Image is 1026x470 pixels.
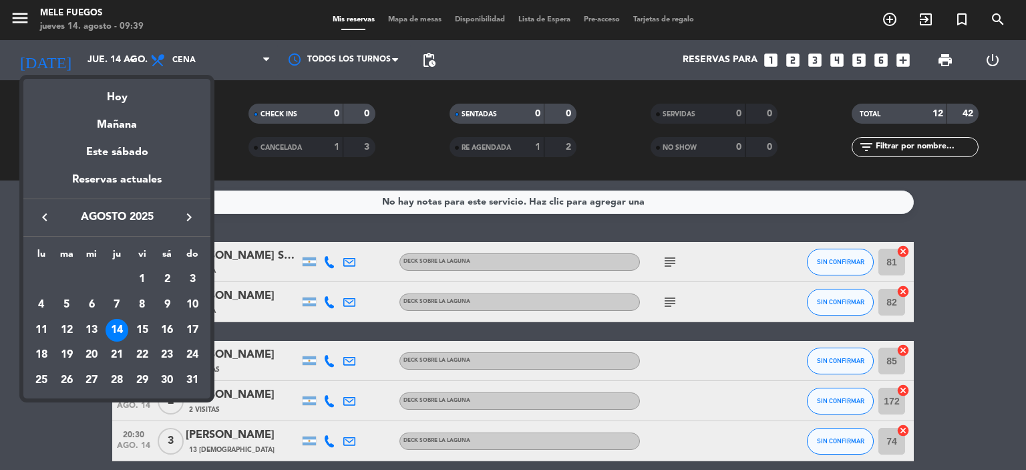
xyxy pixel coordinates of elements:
[156,369,178,392] div: 30
[23,79,210,106] div: Hoy
[180,368,205,393] td: 31 de agosto de 2025
[29,318,54,343] td: 11 de agosto de 2025
[181,369,204,392] div: 31
[37,209,53,225] i: keyboard_arrow_left
[177,209,201,226] button: keyboard_arrow_right
[156,268,178,291] div: 2
[155,247,180,267] th: sábado
[155,292,180,318] td: 9 de agosto de 2025
[180,292,205,318] td: 10 de agosto de 2025
[181,319,204,342] div: 17
[79,342,104,368] td: 20 de agosto de 2025
[54,247,79,267] th: martes
[55,344,78,366] div: 19
[29,342,54,368] td: 18 de agosto de 2025
[29,368,54,393] td: 25 de agosto de 2025
[30,293,53,316] div: 4
[30,344,53,366] div: 18
[30,319,53,342] div: 11
[23,134,210,171] div: Este sábado
[104,342,130,368] td: 21 de agosto de 2025
[106,344,128,366] div: 21
[131,369,154,392] div: 29
[180,342,205,368] td: 24 de agosto de 2025
[180,267,205,292] td: 3 de agosto de 2025
[156,344,178,366] div: 23
[180,318,205,343] td: 17 de agosto de 2025
[130,292,155,318] td: 8 de agosto de 2025
[79,318,104,343] td: 13 de agosto de 2025
[54,292,79,318] td: 5 de agosto de 2025
[130,342,155,368] td: 22 de agosto de 2025
[181,344,204,366] div: 24
[54,318,79,343] td: 12 de agosto de 2025
[181,268,204,291] div: 3
[79,292,104,318] td: 6 de agosto de 2025
[181,209,197,225] i: keyboard_arrow_right
[33,209,57,226] button: keyboard_arrow_left
[130,247,155,267] th: viernes
[155,267,180,292] td: 2 de agosto de 2025
[131,268,154,291] div: 1
[181,293,204,316] div: 10
[106,369,128,392] div: 28
[23,106,210,134] div: Mañana
[156,293,178,316] div: 9
[80,319,103,342] div: 13
[131,344,154,366] div: 22
[80,369,103,392] div: 27
[54,368,79,393] td: 26 de agosto de 2025
[30,369,53,392] div: 25
[80,293,103,316] div: 6
[155,368,180,393] td: 30 de agosto de 2025
[106,319,128,342] div: 14
[79,368,104,393] td: 27 de agosto de 2025
[155,342,180,368] td: 23 de agosto de 2025
[130,368,155,393] td: 29 de agosto de 2025
[29,292,54,318] td: 4 de agosto de 2025
[55,369,78,392] div: 26
[55,319,78,342] div: 12
[104,368,130,393] td: 28 de agosto de 2025
[180,247,205,267] th: domingo
[131,319,154,342] div: 15
[79,247,104,267] th: miércoles
[130,267,155,292] td: 1 de agosto de 2025
[131,293,154,316] div: 8
[55,293,78,316] div: 5
[130,318,155,343] td: 15 de agosto de 2025
[54,342,79,368] td: 19 de agosto de 2025
[106,293,128,316] div: 7
[104,247,130,267] th: jueves
[80,344,103,366] div: 20
[155,318,180,343] td: 16 de agosto de 2025
[104,318,130,343] td: 14 de agosto de 2025
[57,209,177,226] span: agosto 2025
[29,267,130,292] td: AGO.
[29,247,54,267] th: lunes
[104,292,130,318] td: 7 de agosto de 2025
[156,319,178,342] div: 16
[23,171,210,199] div: Reservas actuales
